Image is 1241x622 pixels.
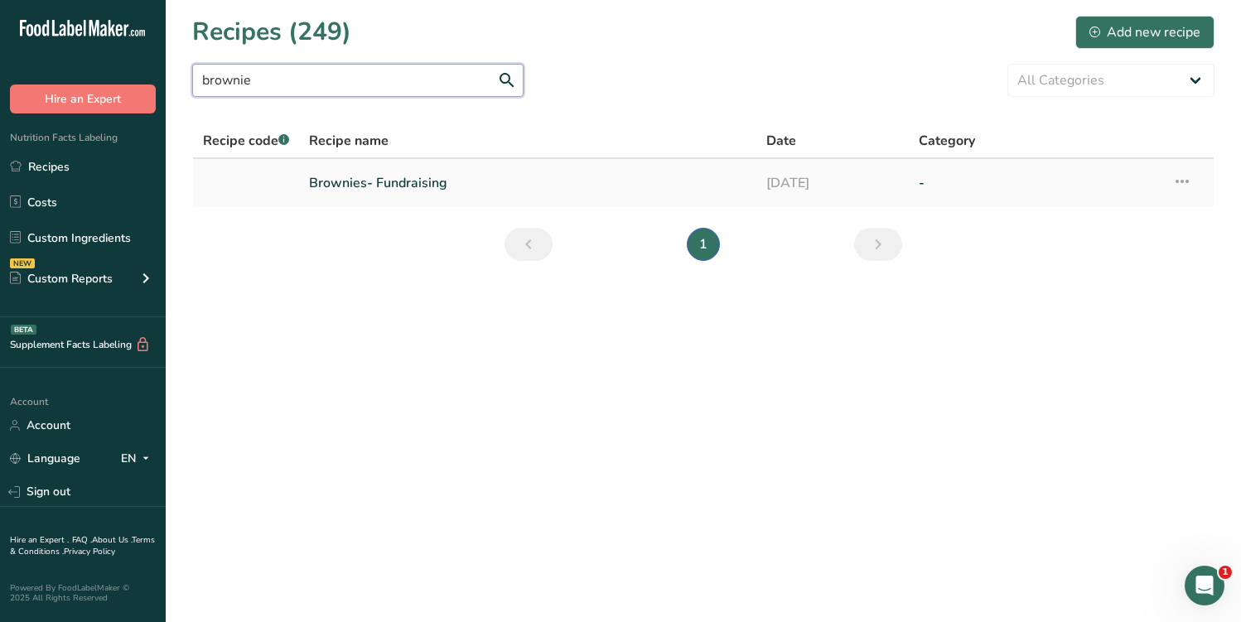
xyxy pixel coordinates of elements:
span: Category [919,131,975,151]
a: Hire an Expert . [10,534,69,546]
a: About Us . [92,534,132,546]
div: Add new recipe [1089,22,1200,42]
div: EN [121,449,156,469]
span: 1 [1219,566,1232,579]
h1: Recipes (249) [192,13,351,51]
div: Powered By FoodLabelMaker © 2025 All Rights Reserved [10,583,156,603]
a: Language [10,444,80,473]
input: Search for recipe [192,64,524,97]
span: Recipe code [203,132,289,150]
a: Next page [854,228,902,261]
a: FAQ . [72,534,92,546]
span: Date [766,131,796,151]
button: Hire an Expert [10,84,156,113]
a: Previous page [505,228,553,261]
iframe: Intercom live chat [1185,566,1224,605]
div: BETA [11,325,36,335]
a: - [919,166,1153,200]
div: NEW [10,258,35,268]
a: Privacy Policy [64,546,115,557]
a: Brownies- Fundraising [309,166,746,200]
a: Terms & Conditions . [10,534,155,557]
a: [DATE] [766,166,899,200]
div: Custom Reports [10,270,113,287]
button: Add new recipe [1075,16,1214,49]
span: Recipe name [309,131,389,151]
